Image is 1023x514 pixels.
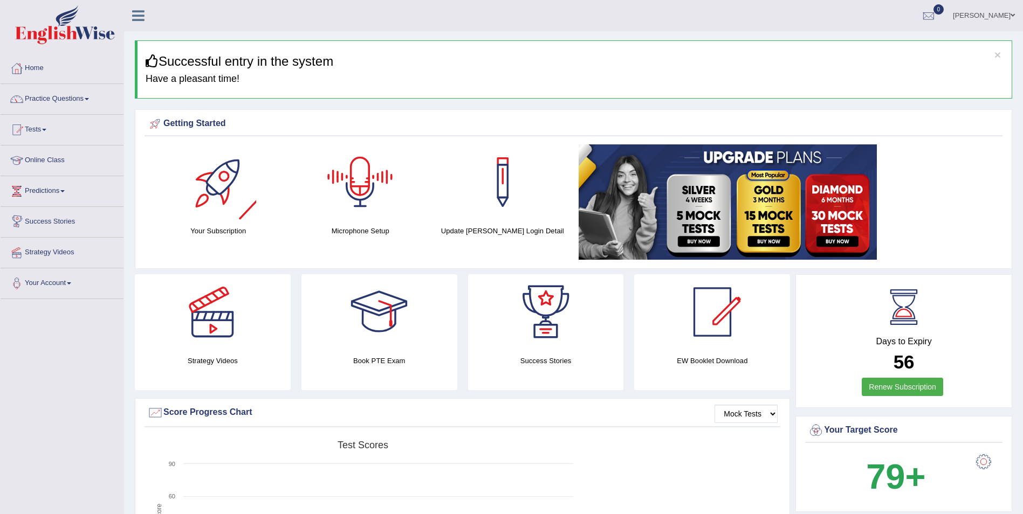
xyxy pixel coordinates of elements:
[294,225,425,237] h4: Microphone Setup
[437,225,568,237] h4: Update [PERSON_NAME] Login Detail
[1,238,123,265] a: Strategy Videos
[579,144,877,260] img: small5.jpg
[866,457,925,496] b: 79+
[338,440,388,450] tspan: Test scores
[933,4,944,15] span: 0
[146,74,1004,85] h4: Have a pleasant time!
[894,351,915,372] b: 56
[1,84,123,111] a: Practice Questions
[1,176,123,203] a: Predictions
[994,49,1001,60] button: ×
[1,145,123,172] a: Online Class
[1,53,123,80] a: Home
[147,116,1000,132] div: Getting Started
[146,54,1004,68] h3: Successful entry in the system
[147,405,778,421] div: Score Progress Chart
[1,207,123,234] a: Success Stories
[153,225,284,237] h4: Your Subscription
[301,355,457,366] h4: Book PTE Exam
[1,268,123,295] a: Your Account
[468,355,624,366] h4: Success Stories
[135,355,291,366] h4: Strategy Videos
[1,115,123,142] a: Tests
[808,337,1000,346] h4: Days to Expiry
[169,493,175,499] text: 60
[862,378,943,396] a: Renew Subscription
[634,355,790,366] h4: EW Booklet Download
[169,461,175,467] text: 90
[808,422,1000,439] div: Your Target Score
